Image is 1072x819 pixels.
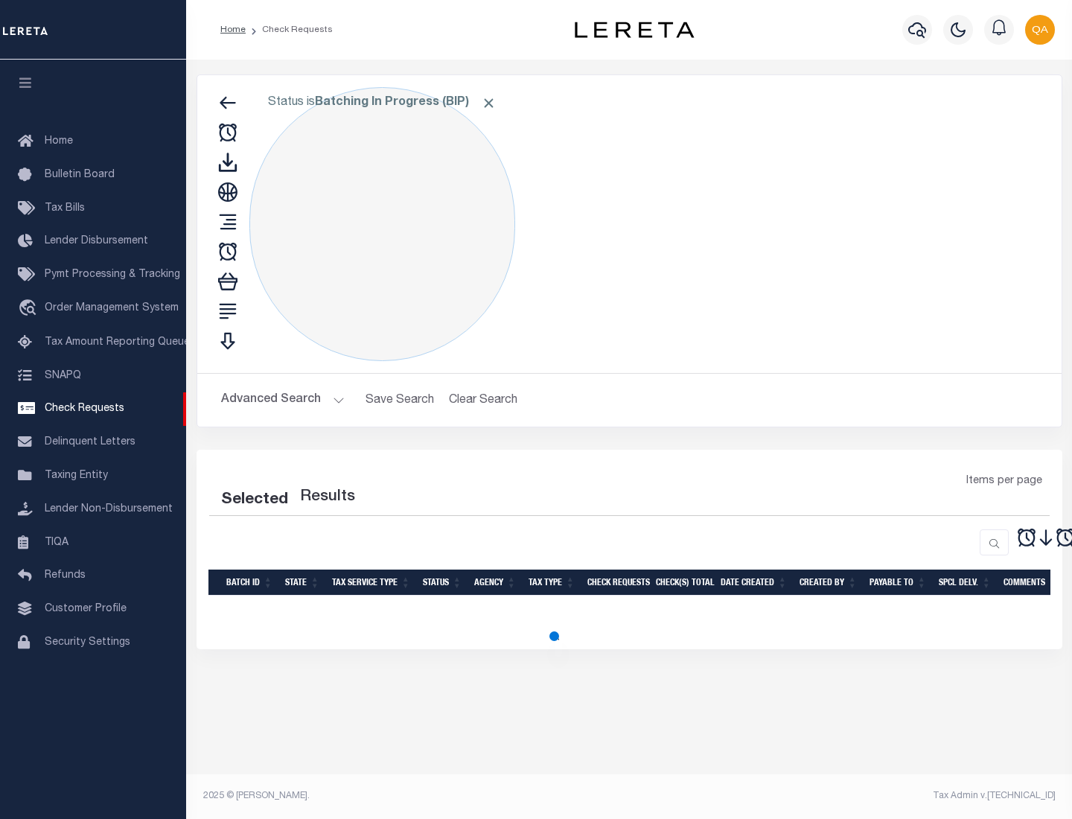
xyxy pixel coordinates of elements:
[45,337,190,348] span: Tax Amount Reporting Queue
[794,570,864,596] th: Created By
[864,570,933,596] th: Payable To
[581,570,650,596] th: Check Requests
[45,303,179,313] span: Order Management System
[650,570,715,596] th: Check(s) Total
[45,471,108,481] span: Taxing Entity
[192,789,630,803] div: 2025 © [PERSON_NAME].
[715,570,794,596] th: Date Created
[933,570,998,596] th: Spcl Delv.
[640,789,1056,803] div: Tax Admin v.[TECHNICAL_ID]
[357,386,443,415] button: Save Search
[45,136,73,147] span: Home
[45,637,130,648] span: Security Settings
[481,95,497,111] span: Click to Remove
[575,22,694,38] img: logo-dark.svg
[279,570,326,596] th: State
[443,386,524,415] button: Clear Search
[45,370,81,380] span: SNAPQ
[998,570,1065,596] th: Comments
[221,386,345,415] button: Advanced Search
[468,570,523,596] th: Agency
[315,97,497,109] b: Batching In Progress (BIP)
[1025,15,1055,45] img: svg+xml;base64,PHN2ZyB4bWxucz0iaHR0cDovL3d3dy53My5vcmcvMjAwMC9zdmciIHBvaW50ZXItZXZlbnRzPSJub25lIi...
[300,485,355,509] label: Results
[417,570,468,596] th: Status
[45,537,68,547] span: TIQA
[45,570,86,581] span: Refunds
[45,170,115,180] span: Bulletin Board
[45,504,173,514] span: Lender Non-Disbursement
[220,25,246,34] a: Home
[18,299,42,319] i: travel_explore
[45,203,85,214] span: Tax Bills
[249,87,515,361] div: Click to Edit
[45,236,148,246] span: Lender Disbursement
[45,604,127,614] span: Customer Profile
[220,570,279,596] th: Batch Id
[45,437,135,447] span: Delinquent Letters
[326,570,417,596] th: Tax Service Type
[45,404,124,414] span: Check Requests
[246,23,333,36] li: Check Requests
[45,270,180,280] span: Pymt Processing & Tracking
[523,570,581,596] th: Tax Type
[966,474,1042,490] span: Items per page
[221,488,288,512] div: Selected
